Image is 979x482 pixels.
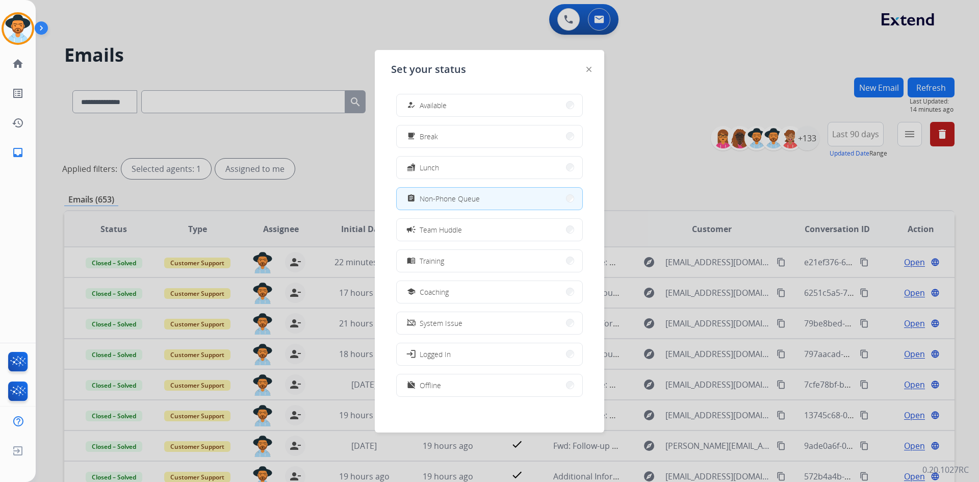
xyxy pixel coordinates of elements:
button: Logged In [397,343,582,365]
span: Logged In [420,349,451,360]
p: 0.20.1027RC [922,464,969,476]
span: Non-Phone Queue [420,193,480,204]
button: Available [397,94,582,116]
mat-icon: inbox [12,146,24,159]
button: Offline [397,374,582,396]
button: Lunch [397,157,582,179]
mat-icon: how_to_reg [407,101,416,110]
button: Break [397,125,582,147]
span: Available [420,100,447,111]
span: Lunch [420,162,439,173]
mat-icon: menu_book [407,257,416,265]
mat-icon: campaign [406,224,416,235]
mat-icon: history [12,117,24,129]
mat-icon: home [12,58,24,70]
span: Break [420,131,438,142]
mat-icon: work_off [407,381,416,390]
span: Team Huddle [420,224,462,235]
button: Non-Phone Queue [397,188,582,210]
span: Coaching [420,287,449,297]
button: Coaching [397,281,582,303]
span: System Issue [420,318,462,328]
mat-icon: free_breakfast [407,132,416,141]
button: Team Huddle [397,219,582,241]
mat-icon: phonelink_off [407,319,416,327]
img: close-button [586,67,591,72]
mat-icon: login [406,349,416,359]
span: Set your status [391,62,466,77]
mat-icon: school [407,288,416,296]
span: Offline [420,380,441,391]
mat-icon: fastfood [407,163,416,172]
span: Training [420,256,444,266]
mat-icon: list_alt [12,87,24,99]
button: System Issue [397,312,582,334]
img: avatar [4,14,32,43]
mat-icon: assignment [407,194,416,203]
button: Training [397,250,582,272]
